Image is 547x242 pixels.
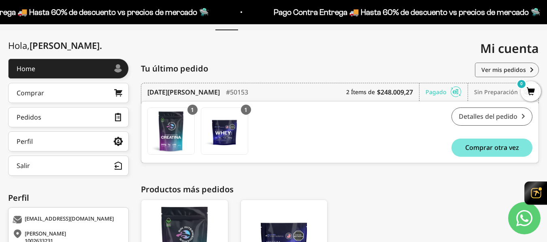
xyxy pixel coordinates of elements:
[451,107,532,126] a: Detalles del pedido
[8,83,129,103] a: Comprar
[8,40,102,51] div: Hola,
[148,108,194,154] img: Translation missing: es.Creatina Monohidrato
[517,79,526,89] mark: 0
[474,83,532,101] div: Sin preparación
[141,183,539,196] div: Productos más pedidos
[30,39,102,51] span: [PERSON_NAME]
[226,83,248,101] div: #50153
[147,87,220,97] time: [DATE][PERSON_NAME]
[17,65,35,72] div: Home
[17,114,41,120] div: Pedidos
[241,105,251,115] div: 1
[8,192,129,204] div: Perfil
[141,63,208,75] span: Tu último pedido
[8,131,129,152] a: Perfil
[426,83,468,101] div: Pagado
[521,88,541,97] a: 0
[346,83,419,101] div: 2 Ítems de
[17,138,33,145] div: Perfil
[17,162,30,169] div: Salir
[480,40,539,57] span: Mi cuenta
[475,63,539,77] a: Ver mis pedidos
[451,139,532,157] button: Comprar otra vez
[377,87,413,97] b: $248.009,27
[251,6,517,19] p: Pago Contra Entrega 🚚 Hasta 60% de descuento vs precios de mercado 🛸
[8,59,129,79] a: Home
[8,107,129,127] a: Pedidos
[17,90,44,96] div: Comprar
[13,216,122,224] div: [EMAIL_ADDRESS][DOMAIN_NAME]
[100,39,102,51] span: .
[201,108,248,154] img: Translation missing: es.Proteína Whey - Vainilla - Vainilla / 5 libras (2280g)
[187,105,198,115] div: 1
[8,156,129,176] button: Salir
[147,107,195,155] a: Creatina Monohidrato
[465,144,519,151] span: Comprar otra vez
[201,107,248,155] a: Proteína Whey - Vainilla - Vainilla / 5 libras (2280g)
